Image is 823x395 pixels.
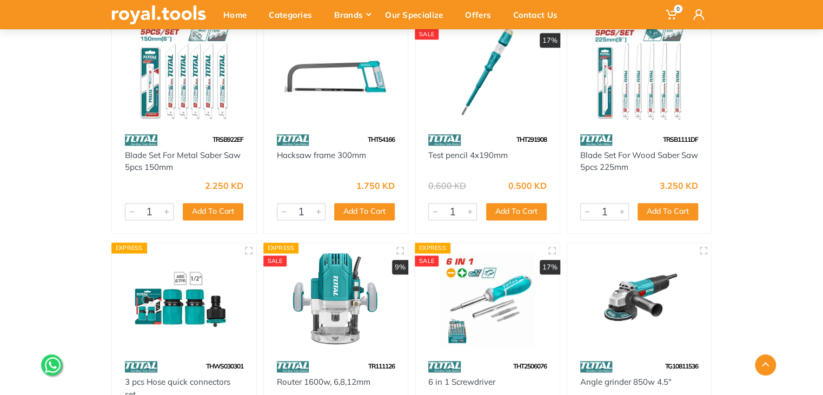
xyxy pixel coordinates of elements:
div: 0.500 KD [508,181,547,190]
div: SALE [415,29,439,40]
button: Add To Cart [183,203,243,220]
span: THT291908 [516,135,547,143]
div: 17% [540,33,560,48]
button: Add To Cart [486,203,547,220]
img: Royal Tools - Angle grinder 850w 4.5 [577,253,702,346]
span: TRSB922EF [213,135,243,143]
div: Brands [327,3,377,26]
img: Royal Tools - Test pencil 4x190mm [425,26,550,120]
img: 86.webp [277,130,309,149]
span: TRSB1111DF [663,135,698,143]
div: 0.600 KD [428,181,466,190]
img: Royal Tools - 3 pcs Hose quick connectors set [122,253,247,346]
div: Our Specialize [377,3,457,26]
a: Angle grinder 850w 4.5" [580,377,672,387]
span: 0 [674,5,682,13]
img: Royal Tools - 6 in 1 Screwdriver [425,253,550,346]
img: Royal Tools - Blade Set For Metal Saber Saw 5pcs 150mm [122,26,247,120]
button: Add To Cart [334,203,395,220]
img: Royal Tools - Blade Set For Wood Saber Saw 5pcs 225mm [577,26,702,120]
div: SALE [263,255,287,266]
img: 86.webp [428,130,461,149]
img: Royal Tools - Router 1600w, 6,8,12mm [274,253,399,346]
div: 17% [540,260,560,275]
a: 6 in 1 Screwdriver [428,377,495,387]
div: 2.250 KD [205,181,243,190]
button: Add To Cart [638,203,698,220]
div: Offers [457,3,506,26]
a: Blade Set For Wood Saber Saw 5pcs 225mm [580,150,698,173]
div: 9% [392,260,408,275]
a: Blade Set For Metal Saber Saw 5pcs 150mm [125,150,241,173]
div: Express [415,242,450,253]
div: SALE [415,255,439,266]
div: 3.250 KD [660,181,698,190]
div: Express [111,242,147,253]
span: THT54166 [368,135,395,143]
a: Router 1600w, 6,8,12mm [277,377,370,387]
div: Home [216,3,261,26]
div: Contact Us [506,3,572,26]
div: 1.750 KD [356,181,395,190]
a: Hacksaw frame 300mm [277,150,366,160]
img: Royal Tools - Hacksaw frame 300mm [274,26,399,120]
img: 86.webp [125,130,157,149]
img: royal.tools Logo [111,5,206,24]
div: Express [263,242,299,253]
img: 86.webp [580,130,613,149]
a: Test pencil 4x190mm [428,150,508,160]
div: Categories [261,3,327,26]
